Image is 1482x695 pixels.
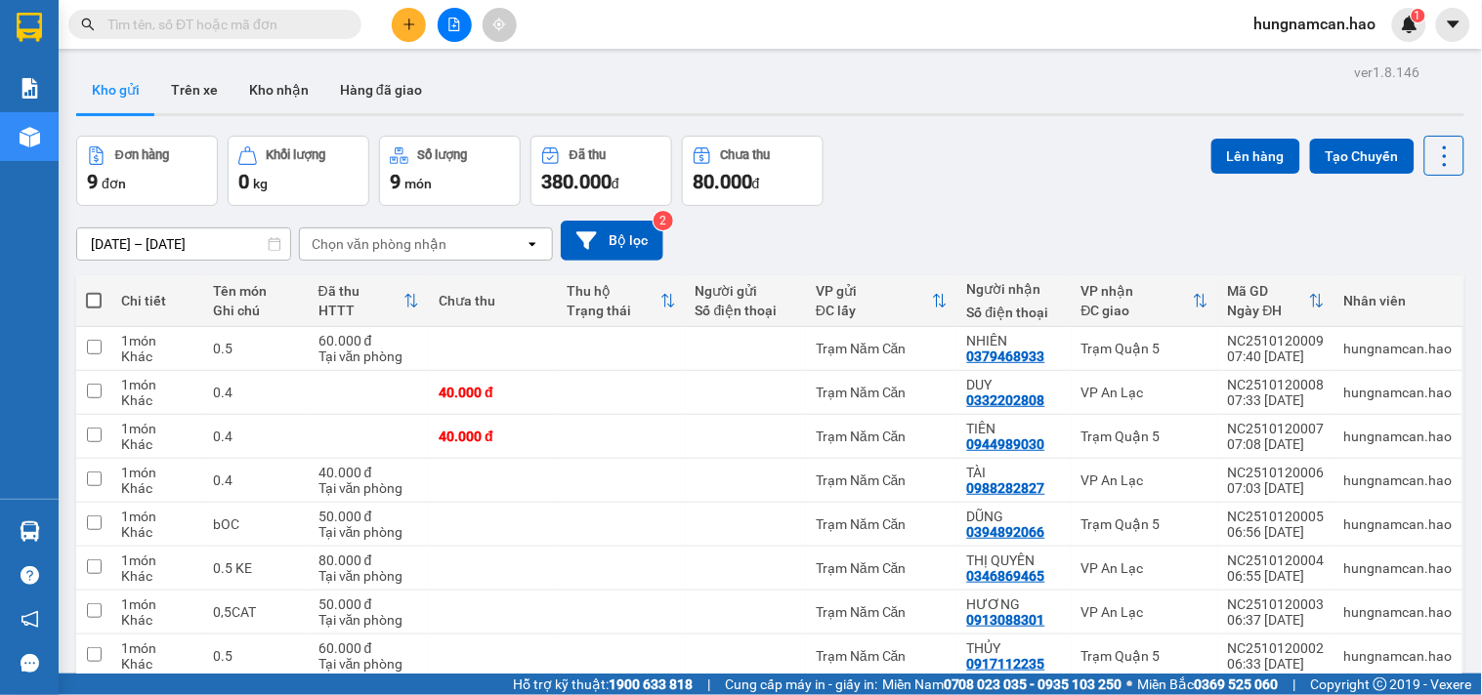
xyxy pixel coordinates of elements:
[20,521,40,542] img: warehouse-icon
[213,429,299,444] div: 0.4
[390,170,401,193] span: 9
[439,429,547,444] div: 40.000 đ
[121,596,193,612] div: 1 món
[107,14,338,35] input: Tìm tên, số ĐT hoặc mã đơn
[213,385,299,400] div: 0.4
[1344,560,1453,576] div: hungnamcan.hao
[492,18,506,31] span: aim
[816,560,948,576] div: Trạm Năm Căn
[816,604,948,620] div: Trạm Năm Căn
[1081,341,1208,356] div: Trạm Quận 5
[121,524,193,540] div: Khác
[1436,8,1470,42] button: caret-down
[20,78,40,99] img: solution-icon
[1445,16,1462,33] span: caret-down
[1228,465,1325,480] div: NC2510120006
[721,148,771,162] div: Chưa thu
[24,142,271,174] b: GỬI : Trạm Năm Căn
[1310,139,1415,174] button: Tạo Chuyến
[882,674,1122,695] span: Miền Nam
[1239,12,1392,36] span: hungnamcan.hao
[967,465,1062,480] div: TÀI
[115,148,169,162] div: Đơn hàng
[944,676,1122,692] strong: 0708 023 035 - 0935 103 250
[121,392,193,408] div: Khác
[1228,392,1325,408] div: 07:33 [DATE]
[102,176,126,191] span: đơn
[318,283,403,299] div: Đã thu
[1344,385,1453,400] div: hungnamcan.hao
[81,18,95,31] span: search
[121,465,193,480] div: 1 món
[1081,516,1208,532] div: Trạm Quận 5
[1344,341,1453,356] div: hungnamcan.hao
[1211,139,1300,174] button: Lên hàng
[121,640,193,656] div: 1 món
[17,13,42,42] img: logo-vxr
[24,24,122,122] img: logo.jpg
[1228,568,1325,584] div: 06:55 [DATE]
[318,333,419,348] div: 60.000 đ
[816,516,948,532] div: Trạm Năm Căn
[967,596,1062,612] div: HƯƠNG
[570,148,606,162] div: Đã thu
[816,429,948,444] div: Trạm Năm Căn
[1081,560,1208,576] div: VP An Lạc
[530,136,672,206] button: Đã thu380.000đ
[967,480,1045,496] div: 0988282827
[76,66,155,113] button: Kho gửi
[816,648,948,664] div: Trạm Năm Căn
[1218,275,1334,327] th: Toggle SortBy
[121,348,193,364] div: Khác
[439,385,547,400] div: 40.000 đ
[318,640,419,656] div: 60.000 đ
[447,18,461,31] span: file-add
[21,566,39,585] span: question-circle
[1228,596,1325,612] div: NC2510120003
[1228,377,1325,392] div: NC2510120008
[1228,348,1325,364] div: 07:40 [DATE]
[1344,472,1453,488] div: hungnamcan.hao
[1081,429,1208,444] div: Trạm Quận 5
[967,421,1062,436] div: TIÊN
[213,516,299,532] div: bOC
[1228,436,1325,452] div: 07:08 [DATE]
[682,136,824,206] button: Chưa thu80.000đ
[404,176,432,191] span: món
[312,234,446,254] div: Chọn văn phòng nhận
[1195,676,1279,692] strong: 0369 525 060
[513,674,693,695] span: Hỗ trợ kỹ thuật:
[568,283,660,299] div: Thu hộ
[1293,674,1296,695] span: |
[816,303,932,318] div: ĐC lấy
[1228,283,1309,299] div: Mã GD
[806,275,957,327] th: Toggle SortBy
[213,560,299,576] div: 0.5 KE
[324,66,438,113] button: Hàng đã giao
[1228,612,1325,628] div: 06:37 [DATE]
[318,509,419,524] div: 50.000 đ
[967,640,1062,656] div: THỦY
[121,333,193,348] div: 1 món
[1072,275,1218,327] th: Toggle SortBy
[525,236,540,252] svg: open
[318,612,419,628] div: Tại văn phòng
[318,348,419,364] div: Tại văn phòng
[483,8,517,42] button: aim
[309,275,429,327] th: Toggle SortBy
[318,552,419,568] div: 80.000 đ
[439,293,547,308] div: Chưa thu
[318,596,419,612] div: 50.000 đ
[318,568,419,584] div: Tại văn phòng
[1081,303,1193,318] div: ĐC giao
[541,170,612,193] span: 380.000
[253,176,268,191] span: kg
[752,176,760,191] span: đ
[318,656,419,672] div: Tại văn phòng
[1127,680,1133,688] span: ⚪️
[121,377,193,392] div: 1 món
[568,303,660,318] div: Trạng thái
[121,612,193,628] div: Khác
[1401,16,1418,33] img: icon-new-feature
[155,66,233,113] button: Trên xe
